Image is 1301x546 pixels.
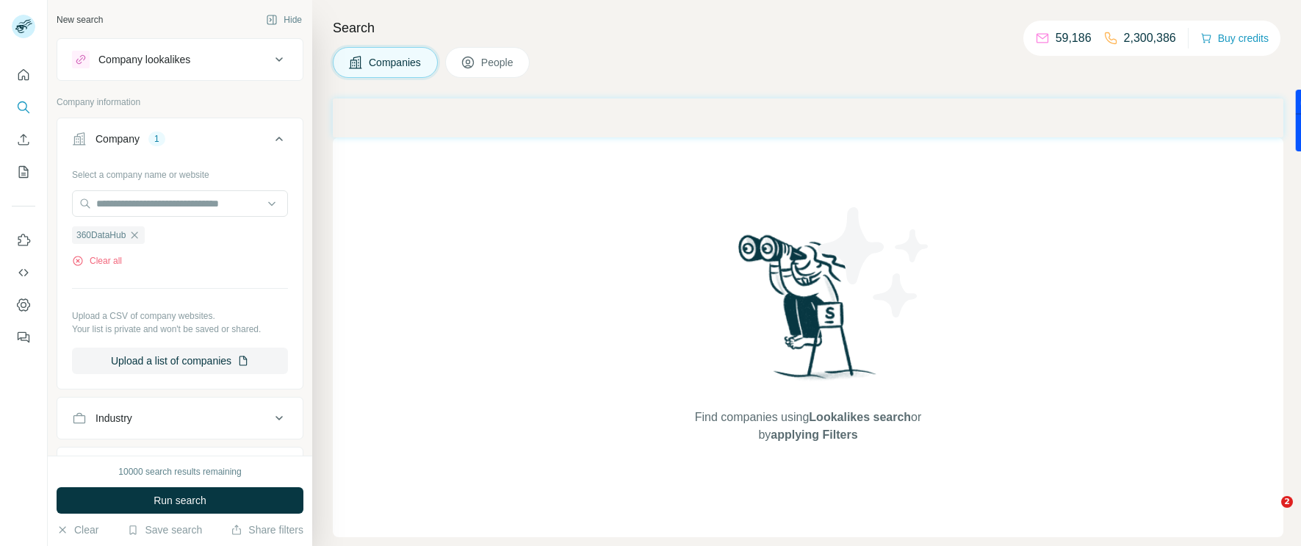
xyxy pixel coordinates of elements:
[72,348,288,374] button: Upload a list of companies
[12,227,35,254] button: Use Surfe on LinkedIn
[256,9,312,31] button: Hide
[118,465,241,478] div: 10000 search results remaining
[57,121,303,162] button: Company1
[1281,496,1293,508] span: 2
[57,487,303,514] button: Run search
[76,229,126,242] span: 360DataHub
[691,409,926,444] span: Find companies using or by
[481,55,515,70] span: People
[808,196,940,328] img: Surfe Illustration - Stars
[57,42,303,77] button: Company lookalikes
[12,292,35,318] button: Dashboard
[333,18,1283,38] h4: Search
[98,52,190,67] div: Company lookalikes
[95,132,140,146] div: Company
[333,98,1283,137] iframe: Banner
[57,522,98,537] button: Clear
[148,132,165,146] div: 1
[127,522,202,537] button: Save search
[732,231,884,395] img: Surfe Illustration - Woman searching with binoculars
[72,309,288,323] p: Upload a CSV of company websites.
[72,323,288,336] p: Your list is private and won't be saved or shared.
[12,94,35,121] button: Search
[771,428,857,441] span: applying Filters
[231,522,303,537] button: Share filters
[154,493,206,508] span: Run search
[12,126,35,153] button: Enrich CSV
[1251,496,1286,531] iframe: Intercom live chat
[12,159,35,185] button: My lists
[72,254,122,267] button: Clear all
[57,450,303,486] button: HQ location
[57,400,303,436] button: Industry
[57,96,303,109] p: Company information
[1124,29,1176,47] p: 2,300,386
[12,259,35,286] button: Use Surfe API
[809,411,911,423] span: Lookalikes search
[72,162,288,182] div: Select a company name or website
[57,13,103,26] div: New search
[12,62,35,88] button: Quick start
[95,411,132,425] div: Industry
[12,324,35,351] button: Feedback
[1056,29,1092,47] p: 59,186
[1200,28,1269,49] button: Buy credits
[369,55,422,70] span: Companies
